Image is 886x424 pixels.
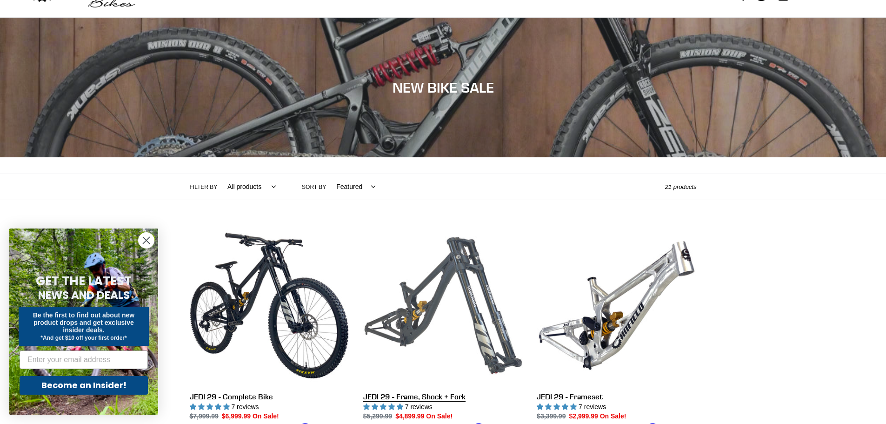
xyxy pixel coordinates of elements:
[36,273,132,289] span: GET THE LATEST
[393,79,494,96] span: NEW BIKE SALE
[302,183,326,191] label: Sort by
[665,183,697,190] span: 21 products
[38,288,130,303] span: NEWS AND DEALS
[190,183,218,191] label: Filter by
[138,232,154,249] button: Close dialog
[20,376,148,395] button: Become an Insider!
[20,350,148,369] input: Enter your email address
[40,335,127,341] span: *And get $10 off your first order*
[33,311,135,334] span: Be the first to find out about new product drops and get exclusive insider deals.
